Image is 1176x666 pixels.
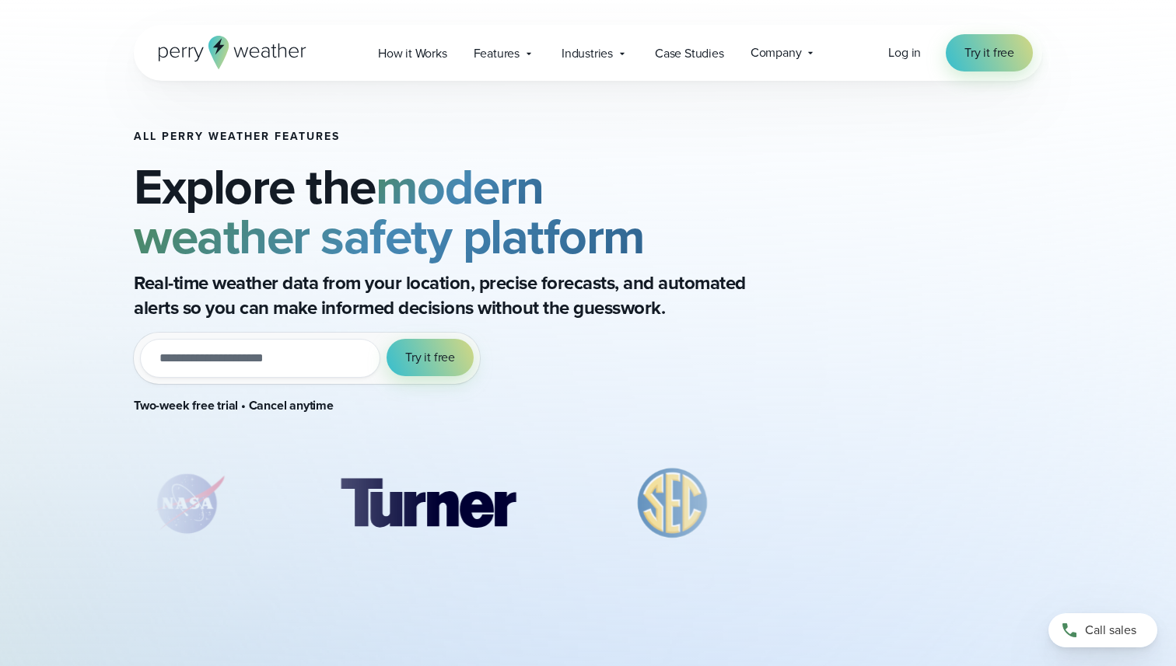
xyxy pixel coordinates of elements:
[655,44,724,63] span: Case Studies
[134,465,809,550] div: slideshow
[474,44,520,63] span: Features
[1048,613,1157,647] a: Call sales
[317,465,538,542] img: Turner-Construction_1.svg
[134,396,334,414] strong: Two-week free trial • Cancel anytime
[378,44,447,63] span: How it Works
[365,37,460,69] a: How it Works
[946,34,1033,71] a: Try it free
[317,465,538,542] div: 2 of 8
[134,131,809,143] h1: All Perry Weather Features
[888,44,921,61] span: Log in
[134,465,243,542] img: NASA.svg
[134,162,809,261] h2: Explore the
[134,150,645,273] strong: modern weather safety platform
[387,339,474,376] button: Try it free
[562,44,613,63] span: Industries
[888,44,921,62] a: Log in
[405,348,455,367] span: Try it free
[1085,621,1136,640] span: Call sales
[134,270,756,320] p: Real-time weather data from your location, precise forecasts, and automated alerts so you can mak...
[808,465,1029,542] img: Amazon-Air.svg
[964,44,1014,62] span: Try it free
[642,37,737,69] a: Case Studies
[751,44,802,62] span: Company
[613,465,733,542] img: %E2%9C%85-SEC.svg
[808,465,1029,542] div: 4 of 8
[613,465,733,542] div: 3 of 8
[134,465,243,542] div: 1 of 8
